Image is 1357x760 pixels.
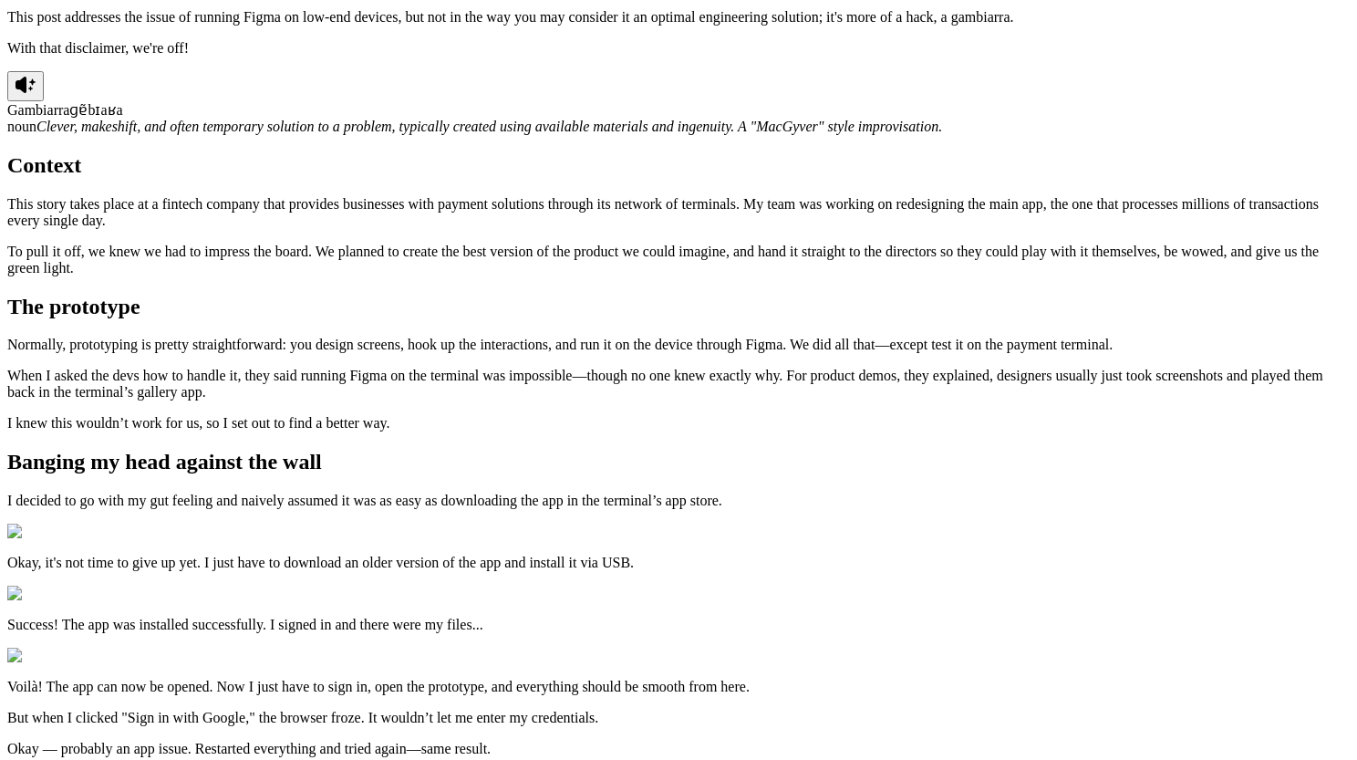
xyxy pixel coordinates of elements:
p: Okay, it's not time to give up yet. I just have to download an older version of the app and insta... [7,555,1350,571]
img: Image [7,524,58,540]
p: When I asked the devs how to handle it, they said running Figma on the terminal was impossible—th... [7,368,1350,401]
span: Gambiarra [7,102,69,118]
img: Image [7,586,58,602]
img: Image [7,648,58,664]
p: This story takes place at a fintech company that provides businesses with payment solutions throu... [7,196,1350,229]
p: To pull it off, we knew we had to impress the board. We planned to create the best version of the... [7,244,1350,276]
p: Success! The app was installed successfully. I signed in and there were my files... [7,617,1350,633]
span: noun [7,119,36,134]
h2: Banging my head against the wall [7,450,1350,474]
h2: Context [7,153,1350,178]
h2: The prototype [7,295,1350,319]
p: I knew this wouldn’t work for us, so I set out to find a better way. [7,415,1350,432]
p: Normally, prototyping is pretty straightforward: you design screens, hook up the interactions, an... [7,337,1350,353]
em: Clever, makeshift, and often temporary solution to a problem, typically created using available m... [36,119,942,134]
p: This post addresses the issue of running Figma on low-end devices, but not in the way you may con... [7,9,1350,26]
p: Okay — probably an app issue. Restarted everything and tried again—same result. [7,741,1350,757]
p: With that disclaimer, we're off! [7,40,1350,57]
p: But when I clicked "Sign in with Google," the browser froze. It wouldn’t let me enter my credenti... [7,710,1350,726]
p: I decided to go with my gut feeling and naively assumed it was as easy as downloading the app in ... [7,493,1350,509]
span: ɡɐ̃bɪaʁa [69,102,122,118]
p: Voilà! The app can now be opened. Now I just have to sign in, open the prototype, and everything ... [7,679,1350,695]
